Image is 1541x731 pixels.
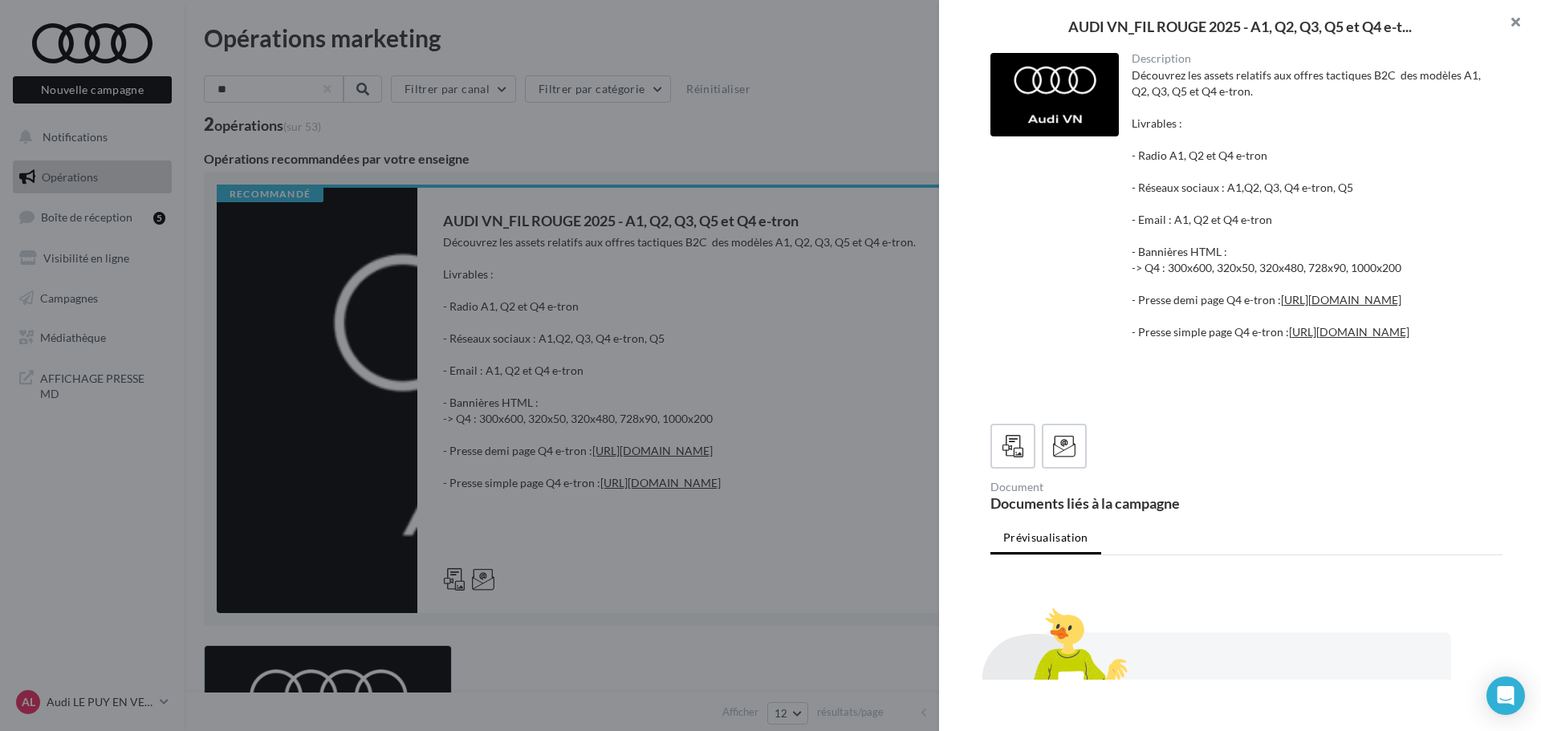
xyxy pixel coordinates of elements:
[990,496,1240,510] div: Documents liés à la campagne
[1289,325,1409,339] a: [URL][DOMAIN_NAME]
[1132,53,1490,64] div: Description
[1281,293,1401,307] a: [URL][DOMAIN_NAME]
[1486,676,1525,715] div: Open Intercom Messenger
[1068,19,1412,34] span: AUDI VN_FIL ROUGE 2025 - A1, Q2, Q3, Q5 et Q4 e-t...
[990,481,1240,493] div: Document
[1132,67,1490,404] div: Découvrez les assets relatifs aux offres tactiques B2C des modèles A1, Q2, Q3, Q5 et Q4 e-tron. L...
